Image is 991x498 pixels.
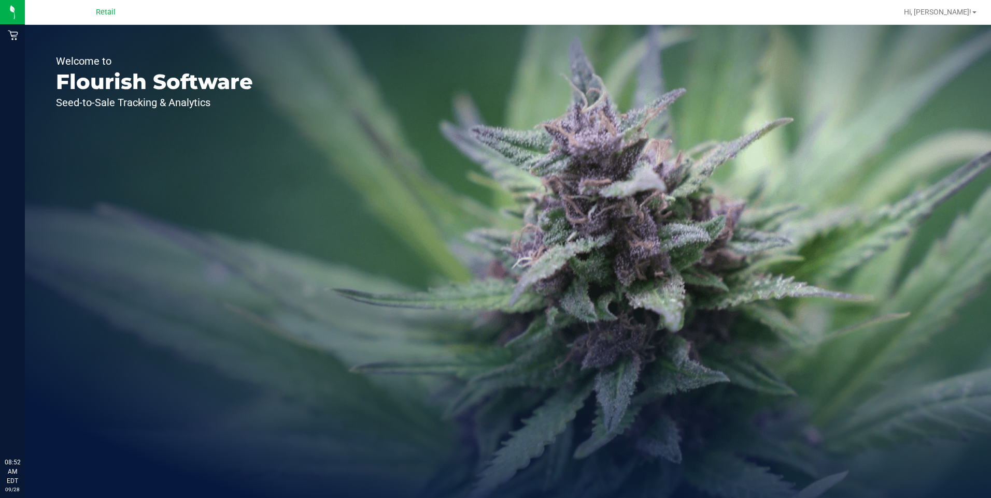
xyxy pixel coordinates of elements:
p: Seed-to-Sale Tracking & Analytics [56,97,253,108]
span: Hi, [PERSON_NAME]! [904,8,971,16]
iframe: Resource center [10,415,41,446]
p: 08:52 AM EDT [5,458,20,486]
p: Flourish Software [56,71,253,92]
span: Retail [96,8,116,17]
p: Welcome to [56,56,253,66]
p: 09/28 [5,486,20,493]
inline-svg: Retail [8,30,18,40]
